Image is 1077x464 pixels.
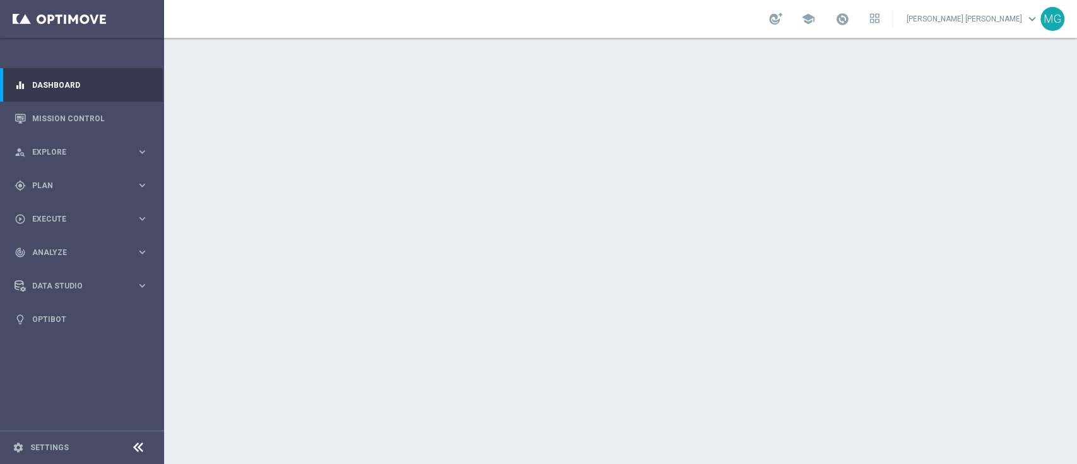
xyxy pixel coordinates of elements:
div: Dashboard [15,68,148,102]
span: Analyze [32,249,136,256]
i: equalizer [15,80,26,91]
div: Explore [15,146,136,158]
div: Analyze [15,247,136,258]
i: keyboard_arrow_right [136,213,148,225]
span: keyboard_arrow_down [1025,12,1039,26]
button: equalizer Dashboard [14,80,149,90]
div: Execute [15,213,136,225]
i: lightbulb [15,314,26,325]
span: school [801,12,815,26]
i: play_circle_outline [15,213,26,225]
i: person_search [15,146,26,158]
div: Optibot [15,302,148,336]
span: Explore [32,148,136,156]
span: Data Studio [32,282,136,290]
button: Mission Control [14,114,149,124]
i: track_changes [15,247,26,258]
button: gps_fixed Plan keyboard_arrow_right [14,181,149,191]
button: play_circle_outline Execute keyboard_arrow_right [14,214,149,224]
span: Plan [32,182,136,189]
button: lightbulb Optibot [14,314,149,324]
i: keyboard_arrow_right [136,246,148,258]
i: keyboard_arrow_right [136,179,148,191]
span: Execute [32,215,136,223]
div: MG [1040,7,1064,31]
i: gps_fixed [15,180,26,191]
div: Plan [15,180,136,191]
a: [PERSON_NAME] [PERSON_NAME]keyboard_arrow_down [905,9,1040,28]
i: keyboard_arrow_right [136,280,148,292]
button: track_changes Analyze keyboard_arrow_right [14,247,149,258]
a: Mission Control [32,102,148,135]
div: Mission Control [15,102,148,135]
i: settings [13,442,24,453]
a: Settings [30,444,69,451]
a: Optibot [32,302,148,336]
button: person_search Explore keyboard_arrow_right [14,147,149,157]
button: Data Studio keyboard_arrow_right [14,281,149,291]
div: Data Studio [15,280,136,292]
i: keyboard_arrow_right [136,146,148,158]
a: Dashboard [32,68,148,102]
